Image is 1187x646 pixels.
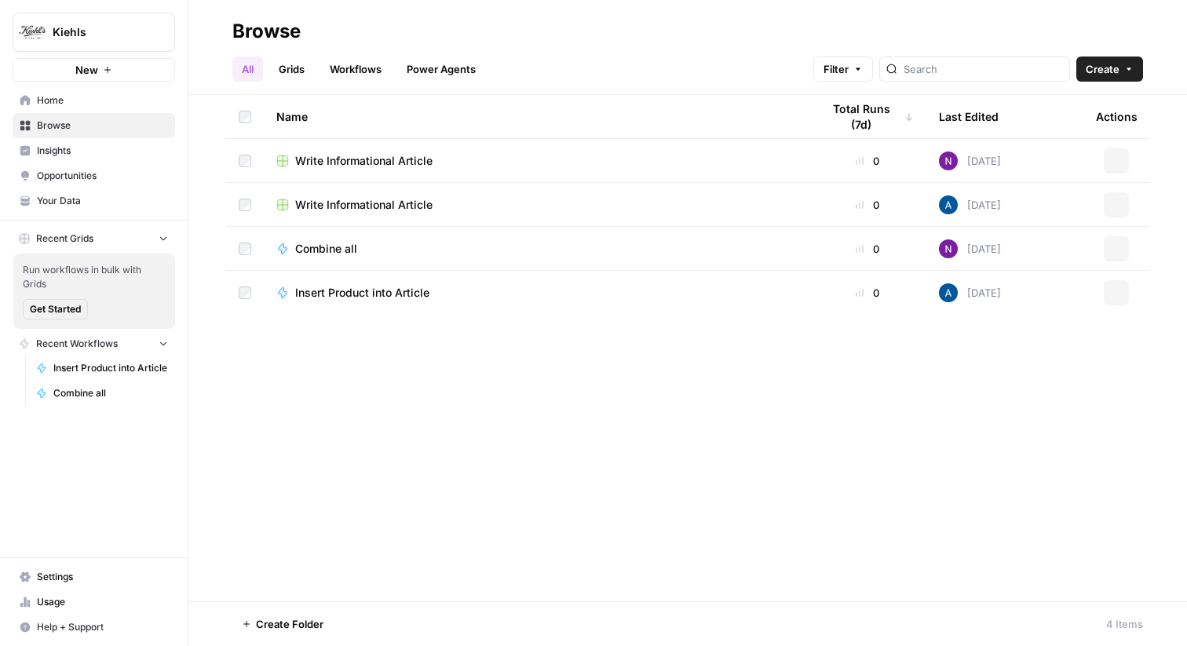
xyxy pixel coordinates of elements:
div: Actions [1096,95,1138,138]
div: 0 [821,241,914,257]
span: Browse [37,119,168,133]
a: Opportunities [13,163,175,188]
div: [DATE] [939,283,1001,302]
span: New [75,62,98,78]
span: Combine all [295,241,357,257]
button: Recent Grids [13,227,175,250]
div: 4 Items [1106,616,1143,632]
a: Write Informational Article [276,197,796,213]
span: Run workflows in bulk with Grids [23,263,166,291]
span: Get Started [30,302,81,316]
span: Combine all [53,386,168,400]
div: [DATE] [939,151,1001,170]
img: kedmmdess6i2jj5txyq6cw0yj4oc [939,151,958,170]
span: Insert Product into Article [295,285,429,301]
span: Write Informational Article [295,197,433,213]
a: Power Agents [397,57,485,82]
input: Search [904,61,1063,77]
button: New [13,58,175,82]
span: Kiehls [53,24,148,40]
span: Filter [824,61,849,77]
a: Write Informational Article [276,153,796,169]
button: Get Started [23,299,88,319]
img: he81ibor8lsei4p3qvg4ugbvimgp [939,283,958,302]
img: kedmmdess6i2jj5txyq6cw0yj4oc [939,239,958,258]
button: Create [1076,57,1143,82]
span: Opportunities [37,169,168,183]
a: Workflows [320,57,391,82]
a: Insert Product into Article [276,285,796,301]
span: Create [1086,61,1119,77]
a: Insert Product into Article [29,356,175,381]
div: 0 [821,197,914,213]
a: Your Data [13,188,175,214]
div: Total Runs (7d) [821,95,914,138]
span: Settings [37,570,168,584]
div: Last Edited [939,95,999,138]
button: Help + Support [13,615,175,640]
div: Browse [232,19,301,44]
a: All [232,57,263,82]
div: 0 [821,153,914,169]
a: Home [13,88,175,113]
span: Usage [37,595,168,609]
a: Usage [13,589,175,615]
a: Combine all [29,381,175,406]
button: Workspace: Kiehls [13,13,175,52]
span: Your Data [37,194,168,208]
a: Combine all [276,241,796,257]
span: Insert Product into Article [53,361,168,375]
a: Browse [13,113,175,138]
button: Create Folder [232,611,333,637]
div: 0 [821,285,914,301]
img: he81ibor8lsei4p3qvg4ugbvimgp [939,195,958,214]
span: Recent Grids [36,232,93,246]
span: Insights [37,144,168,158]
span: Recent Workflows [36,337,118,351]
a: Grids [269,57,314,82]
button: Filter [813,57,873,82]
span: Create Folder [256,616,323,632]
div: [DATE] [939,195,1001,214]
div: [DATE] [939,239,1001,258]
a: Insights [13,138,175,163]
span: Home [37,93,168,108]
a: Settings [13,564,175,589]
img: Kiehls Logo [18,18,46,46]
span: Write Informational Article [295,153,433,169]
span: Help + Support [37,620,168,634]
div: Name [276,95,796,138]
button: Recent Workflows [13,332,175,356]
